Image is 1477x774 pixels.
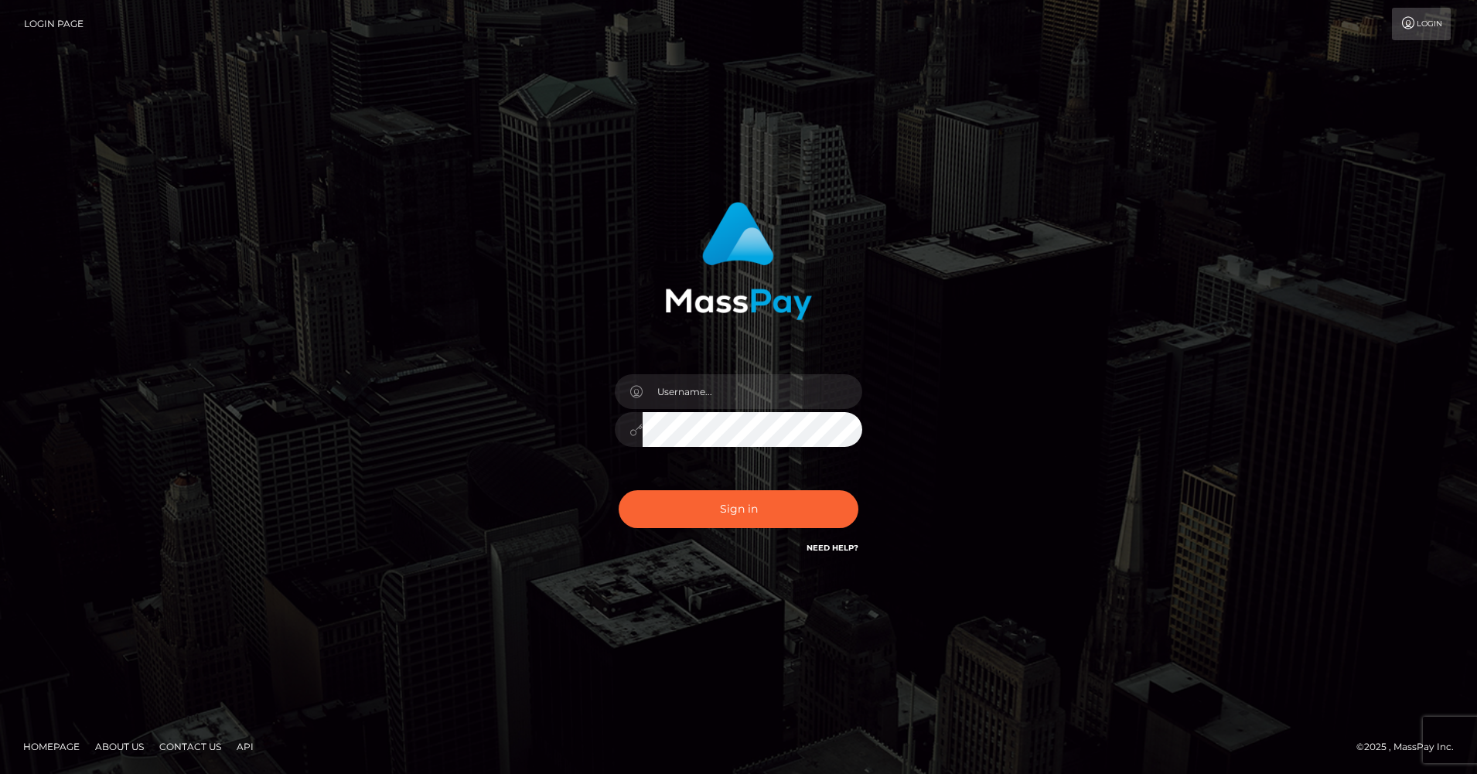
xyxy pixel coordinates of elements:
[24,8,84,40] a: Login Page
[1356,738,1465,755] div: © 2025 , MassPay Inc.
[619,490,858,528] button: Sign in
[665,202,812,320] img: MassPay Login
[643,374,862,409] input: Username...
[17,735,86,759] a: Homepage
[153,735,227,759] a: Contact Us
[89,735,150,759] a: About Us
[230,735,260,759] a: API
[1392,8,1451,40] a: Login
[807,543,858,553] a: Need Help?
